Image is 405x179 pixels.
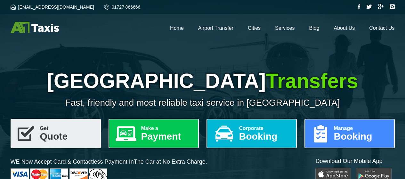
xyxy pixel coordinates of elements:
a: Home [170,25,184,31]
p: Download Our Mobile App [315,157,394,165]
a: Services [275,25,295,31]
span: The Car at No Extra Charge. [134,159,207,165]
a: Blog [309,25,319,31]
p: WE Now Accept Card & Contactless Payment In [11,158,207,166]
h1: [GEOGRAPHIC_DATA] [11,69,395,93]
img: Instagram [390,4,395,9]
a: Contact Us [369,25,394,31]
a: Cities [248,25,261,31]
a: [EMAIL_ADDRESS][DOMAIN_NAME] [11,4,94,10]
p: Fast, friendly and most reliable taxi service in [GEOGRAPHIC_DATA] [11,98,395,108]
a: About Us [334,25,355,31]
span: Get [40,126,95,131]
a: Airport Transfer [198,25,233,31]
span: Transfers [266,69,358,93]
a: ManageBooking [304,119,395,148]
a: CorporateBooking [207,119,297,148]
span: Make a [141,126,193,131]
img: Facebook [358,4,360,9]
span: Corporate [239,126,291,131]
img: Google Plus [378,4,384,9]
a: 01727 866666 [104,4,141,10]
a: GetQuote [11,119,101,148]
span: Manage [334,126,389,131]
a: Make aPayment [109,119,199,148]
img: Twitter [366,4,372,9]
img: A1 Taxis St Albans LTD [11,22,59,33]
